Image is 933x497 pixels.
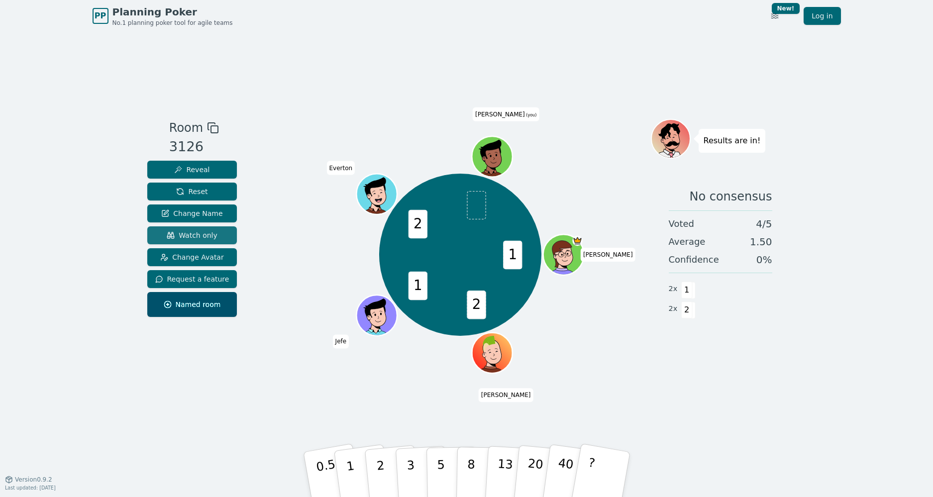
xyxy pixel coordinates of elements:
button: Reset [147,183,237,200]
span: Last updated: [DATE] [5,485,56,491]
span: Click to change your name [473,107,539,121]
span: Room [169,119,203,137]
button: Click to change your avatar [473,138,512,176]
span: Change Avatar [160,252,224,262]
span: 1.50 [750,235,772,249]
span: Request a feature [155,274,229,284]
span: (you) [525,113,537,117]
p: Results are in! [704,134,761,148]
span: Click to change your name [479,389,533,402]
span: 2 x [669,284,678,295]
span: 4 / 5 [756,217,772,231]
span: Click to change your name [333,335,349,349]
button: Change Avatar [147,248,237,266]
span: Click to change your name [581,248,635,262]
span: 2 [681,301,693,318]
span: 1 [681,282,693,298]
button: Named room [147,292,237,317]
button: Request a feature [147,270,237,288]
button: Reveal [147,161,237,179]
button: New! [766,7,784,25]
span: Version 0.9.2 [15,476,52,484]
span: 2 [467,291,486,319]
span: Click to change your name [327,161,355,175]
button: Watch only [147,226,237,244]
span: No consensus [689,189,772,204]
span: Named room [164,299,221,309]
div: 3126 [169,137,219,157]
span: Average [669,235,706,249]
span: No.1 planning poker tool for agile teams [112,19,233,27]
span: Reset [176,187,207,197]
span: Voted [669,217,695,231]
a: Log in [804,7,840,25]
span: 2 [409,210,427,238]
span: Reveal [174,165,209,175]
span: PP [95,10,106,22]
div: New! [772,3,800,14]
span: 1 [503,241,522,269]
button: Change Name [147,204,237,222]
span: 0 % [756,253,772,267]
span: Julie is the host [572,236,582,246]
span: 2 x [669,303,678,314]
span: Confidence [669,253,719,267]
a: PPPlanning PokerNo.1 planning poker tool for agile teams [93,5,233,27]
span: Change Name [161,208,222,218]
span: Planning Poker [112,5,233,19]
span: Watch only [167,230,217,240]
span: 1 [409,271,427,299]
button: Version0.9.2 [5,476,52,484]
